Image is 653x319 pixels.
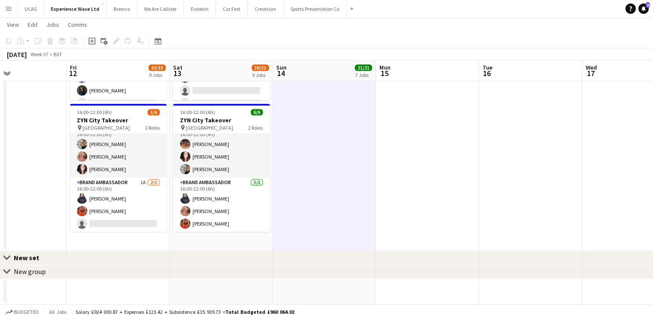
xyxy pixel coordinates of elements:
[54,51,62,57] div: BST
[173,57,270,112] app-card-role: Brand Ambassador6A1/316:00-22:00 (6h)[PERSON_NAME]
[173,178,270,232] app-card-role: Brand Ambassador3/316:00-22:00 (6h)[PERSON_NAME][PERSON_NAME][PERSON_NAME]
[14,309,39,315] span: Budgeted
[173,116,270,124] h3: ZYN City Takeover
[481,68,492,78] span: 16
[28,21,38,29] span: Edit
[251,109,263,115] span: 6/6
[70,116,167,124] h3: ZYN City Takeover
[70,104,167,232] app-job-card: 16:00-22:00 (6h)5/6ZYN City Takeover [GEOGRAPHIC_DATA]2 RolesAssistant Event Manager3/316:00-22:0...
[7,21,19,29] span: View
[173,104,270,232] app-job-card: 16:00-22:00 (6h)6/6ZYN City Takeover [GEOGRAPHIC_DATA]2 RolesAssistant Event Manager3/316:00-22:0...
[69,68,77,78] span: 12
[24,19,41,30] a: Edit
[68,21,87,29] span: Comms
[248,124,263,131] span: 2 Roles
[4,307,40,317] button: Budgeted
[184,0,216,17] button: Datekin
[137,0,184,17] button: We Are Collider
[275,68,287,78] span: 14
[28,51,50,57] span: Week 37
[483,64,492,71] span: Tue
[70,123,167,178] app-card-role: Assistant Event Manager3/316:00-22:00 (6h)[PERSON_NAME][PERSON_NAME][PERSON_NAME]
[18,0,44,17] button: UCAS
[378,68,391,78] span: 15
[149,72,165,78] div: 9 Jobs
[284,0,347,17] button: Sports Presentation Co
[276,64,287,71] span: Sun
[586,64,597,71] span: Wed
[7,50,27,59] div: [DATE]
[252,64,269,71] span: 30/33
[77,109,112,115] span: 16:00-22:00 (6h)
[355,72,372,78] div: 7 Jobs
[70,64,77,71] span: Fri
[70,57,167,112] app-card-role: Brand Ambassador8A2/316:00-22:00 (6h)[PERSON_NAME][PERSON_NAME]
[186,124,233,131] span: [GEOGRAPHIC_DATA]
[46,21,59,29] span: Jobs
[584,68,597,78] span: 17
[64,19,91,30] a: Comms
[148,64,166,71] span: 30/33
[148,109,160,115] span: 5/6
[44,0,107,17] button: Experience Wave Ltd
[216,0,248,17] button: Car Fest
[172,68,183,78] span: 13
[180,109,215,115] span: 16:00-22:00 (6h)
[173,123,270,178] app-card-role: Assistant Event Manager3/316:00-22:00 (6h)[PERSON_NAME][PERSON_NAME][PERSON_NAME]
[638,3,649,14] a: 9
[646,2,650,8] span: 9
[82,124,130,131] span: [GEOGRAPHIC_DATA]
[225,309,294,315] span: Total Budgeted £960 064.02
[355,64,372,71] span: 21/21
[47,309,68,315] span: All jobs
[14,267,46,276] div: New group
[70,178,167,232] app-card-role: Brand Ambassador1A2/316:00-22:00 (6h)[PERSON_NAME][PERSON_NAME]
[14,253,46,262] div: New set
[107,0,137,17] button: Brewco
[252,72,268,78] div: 9 Jobs
[43,19,63,30] a: Jobs
[248,0,284,17] button: Creatisan
[145,124,160,131] span: 2 Roles
[379,64,391,71] span: Mon
[173,64,183,71] span: Sat
[76,309,294,315] div: Salary £924 000.87 + Expenses £123.42 + Subsistence £35 939.73 =
[3,19,22,30] a: View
